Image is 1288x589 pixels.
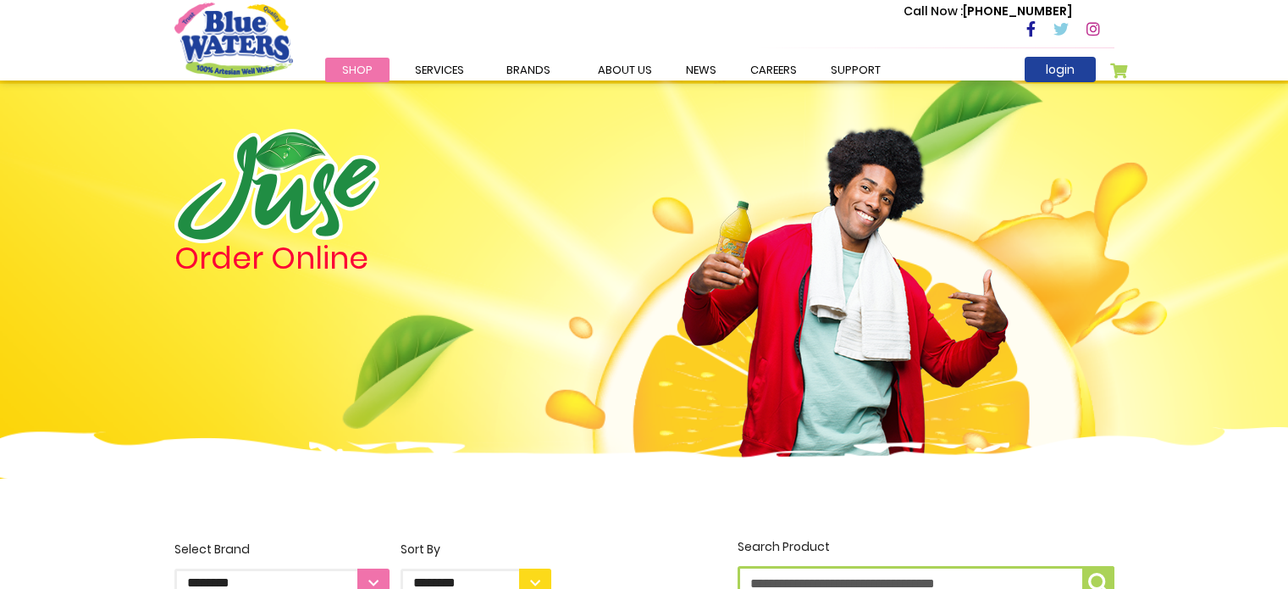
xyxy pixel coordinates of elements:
[581,58,669,82] a: about us
[506,62,550,78] span: Brands
[814,58,898,82] a: support
[669,58,733,82] a: News
[174,3,293,77] a: store logo
[733,58,814,82] a: careers
[904,3,963,19] span: Call Now :
[415,62,464,78] span: Services
[342,62,373,78] span: Shop
[174,243,551,274] h4: Order Online
[1025,57,1096,82] a: login
[401,541,551,558] div: Sort By
[174,129,379,243] img: logo
[680,97,1010,460] img: man.png
[904,3,1072,20] p: [PHONE_NUMBER]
